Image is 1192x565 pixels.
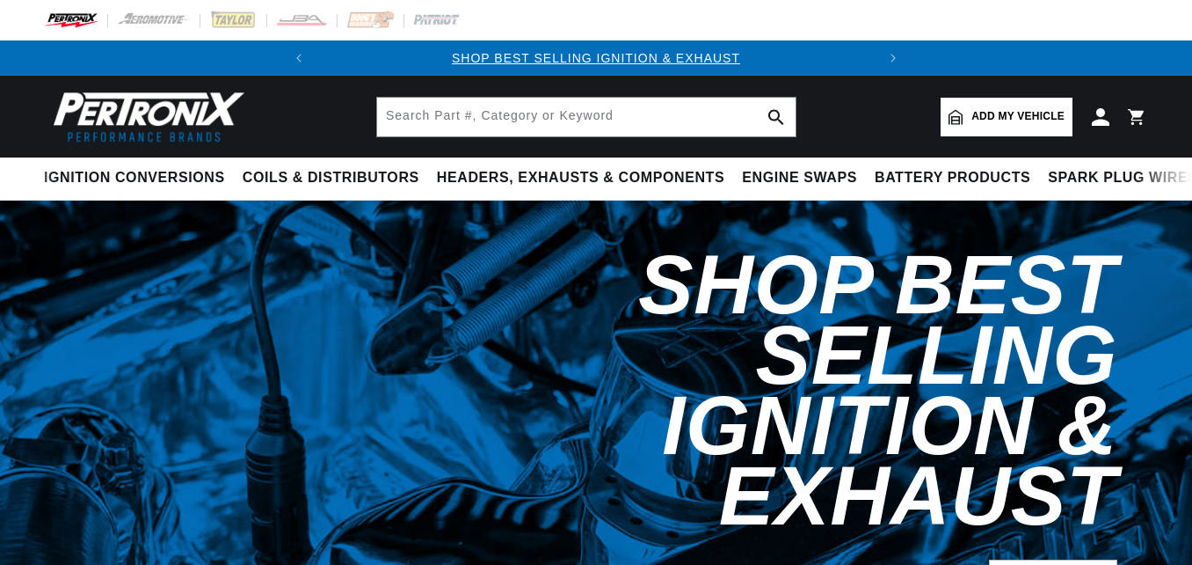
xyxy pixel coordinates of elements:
[757,98,796,136] button: search button
[44,169,225,187] span: Ignition Conversions
[941,98,1072,136] a: Add my vehicle
[281,40,316,76] button: Translation missing: en.sections.announcements.previous_announcement
[243,169,419,187] span: Coils & Distributors
[875,169,1030,187] span: Battery Products
[428,158,733,199] summary: Headers, Exhausts & Components
[234,158,428,199] summary: Coils & Distributors
[44,86,246,147] img: Pertronix
[733,158,866,199] summary: Engine Swaps
[971,108,1065,125] span: Add my vehicle
[316,48,876,68] div: Announcement
[316,48,876,68] div: 1 of 2
[44,158,234,199] summary: Ignition Conversions
[876,40,911,76] button: Translation missing: en.sections.announcements.next_announcement
[452,51,740,65] a: SHOP BEST SELLING IGNITION & EXHAUST
[742,169,857,187] span: Engine Swaps
[366,250,1117,532] h2: Shop Best Selling Ignition & Exhaust
[866,158,1039,199] summary: Battery Products
[437,169,724,187] span: Headers, Exhausts & Components
[377,98,796,136] input: Search Part #, Category or Keyword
